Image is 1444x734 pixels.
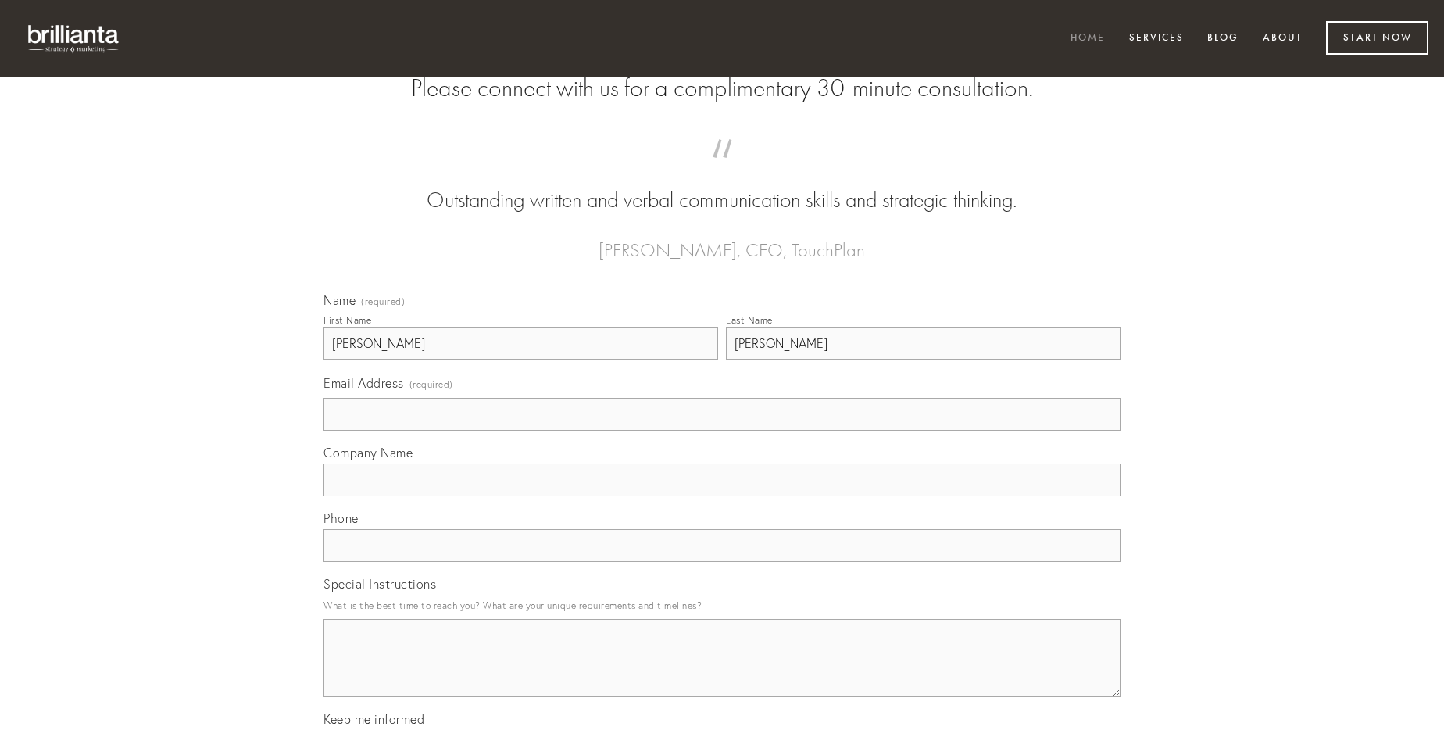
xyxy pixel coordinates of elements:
[323,375,404,391] span: Email Address
[323,595,1121,616] p: What is the best time to reach you? What are your unique requirements and timelines?
[726,314,773,326] div: Last Name
[361,297,405,306] span: (required)
[1326,21,1428,55] a: Start Now
[16,16,133,61] img: brillianta - research, strategy, marketing
[323,73,1121,103] h2: Please connect with us for a complimentary 30-minute consultation.
[323,510,359,526] span: Phone
[323,445,413,460] span: Company Name
[1060,26,1115,52] a: Home
[323,576,436,592] span: Special Instructions
[409,374,453,395] span: (required)
[323,711,424,727] span: Keep me informed
[348,155,1096,185] span: “
[323,292,356,308] span: Name
[348,216,1096,266] figcaption: — [PERSON_NAME], CEO, TouchPlan
[323,314,371,326] div: First Name
[348,155,1096,216] blockquote: Outstanding written and verbal communication skills and strategic thinking.
[1119,26,1194,52] a: Services
[1253,26,1313,52] a: About
[1197,26,1249,52] a: Blog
